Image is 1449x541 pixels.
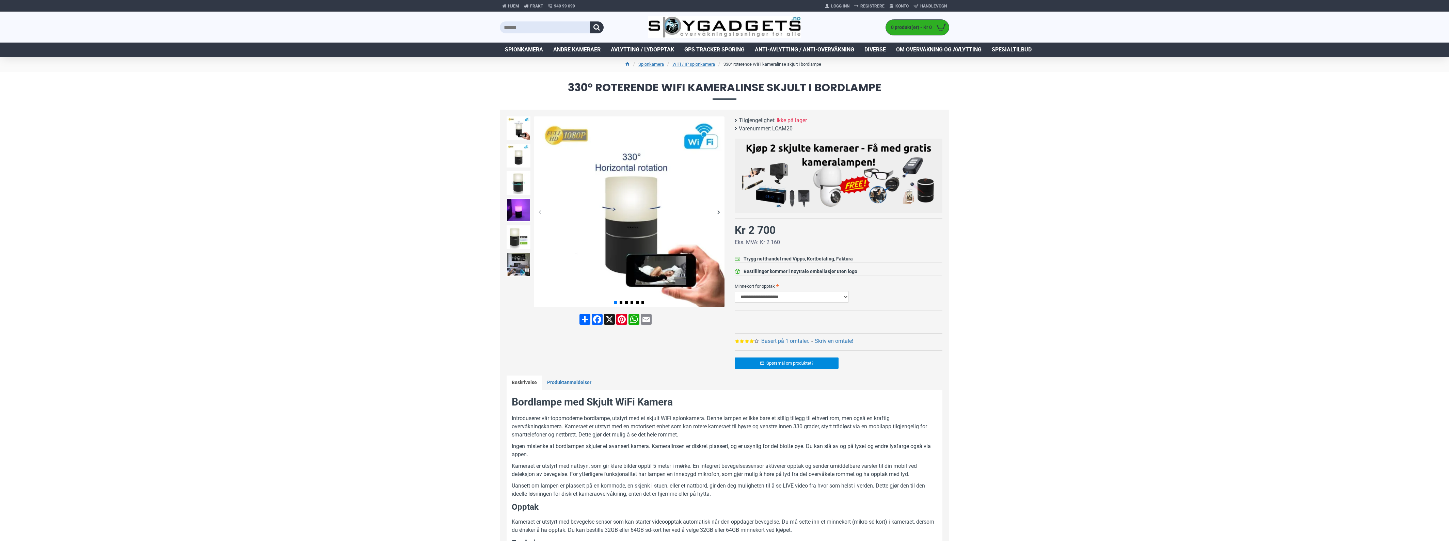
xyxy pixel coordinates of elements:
a: 0 produkt(er) - Kr 0 [886,20,949,35]
p: Kameraet er utstyrt med bevegelse sensor som kan starter videoopptak automatisk når den oppdager ... [512,518,937,534]
label: Minnekort for opptak [735,281,942,291]
img: 330° roterende WiFi kameralinse skjult i bordlampe - SpyGadgets.no [507,225,530,249]
a: Andre kameraer [548,43,606,57]
span: Ikke på lager [777,116,807,125]
a: Produktanmeldelser [542,376,596,390]
img: 330° roterende WiFi kameralinse skjult i bordlampe - SpyGadgets.no [507,171,530,195]
a: Om overvåkning og avlytting [891,43,987,57]
img: 330° roterende WiFi kameralinse skjult i bordlampe - SpyGadgets.no [507,144,530,168]
span: Go to slide 2 [620,301,622,304]
a: GPS Tracker Sporing [679,43,750,57]
h3: Opptak [512,502,937,513]
span: Go to slide 5 [636,301,639,304]
span: Spesialtilbud [992,46,1032,54]
p: Introduserer vår toppmoderne bordlampe, utstyrt med et skjult WiFi spionkamera. Denne lampen er i... [512,414,937,439]
a: Registrere [852,1,887,12]
span: Go to slide 1 [614,301,617,304]
span: Go to slide 3 [625,301,628,304]
a: WhatsApp [628,314,640,325]
a: Basert på 1 omtaler. [761,337,809,345]
b: - [811,338,813,344]
a: Spesialtilbud [987,43,1037,57]
span: Handlevogn [920,3,947,9]
a: Facebook [591,314,603,325]
a: WiFi / IP spionkamera [672,61,715,68]
a: Logg Inn [823,1,852,12]
b: Tilgjengelighet: [739,116,776,125]
span: Konto [895,3,909,9]
a: Share [579,314,591,325]
span: LCAM20 [772,125,793,133]
a: Handlevogn [911,1,949,12]
a: Diverse [859,43,891,57]
a: Spionkamera [638,61,664,68]
span: Diverse [864,46,886,54]
span: 0 produkt(er) - Kr 0 [886,24,934,31]
span: Logg Inn [831,3,849,9]
a: Anti-avlytting / Anti-overvåkning [750,43,859,57]
span: 330° roterende WiFi kameralinse skjult i bordlampe [500,82,949,99]
h2: Bordlampe med Skjult WiFi Kamera [512,395,937,409]
img: 330° roterende WiFi kameralinse skjult i bordlampe - SpyGadgets.no [507,116,530,140]
div: Kr 2 700 [735,222,776,238]
span: 940 99 099 [554,3,575,9]
span: Go to slide 4 [631,301,633,304]
span: GPS Tracker Sporing [684,46,745,54]
div: Previous slide [534,206,546,218]
span: Om overvåkning og avlytting [896,46,982,54]
img: 330° roterende WiFi kameralinse skjult i bordlampe - SpyGadgets.no [507,253,530,276]
b: Varenummer: [739,125,771,133]
span: Anti-avlytting / Anti-overvåkning [755,46,854,54]
img: 330° roterende WiFi kameralinse skjult i bordlampe - SpyGadgets.no [534,116,724,307]
span: Go to slide 6 [641,301,644,304]
div: Next slide [713,206,724,218]
p: Kameraet er utstyrt med nattsyn, som gir klare bilder opptil 5 meter i mørke. En integrert bevege... [512,462,937,478]
a: Spionkamera [500,43,548,57]
span: Hjem [508,3,519,9]
span: Frakt [530,3,543,9]
a: Avlytting / Lydopptak [606,43,679,57]
span: Registrere [860,3,885,9]
img: SpyGadgets.no [648,16,801,38]
p: Ingen mistenke at bordlampen skjuler et avansert kamera. Kameralinsen er diskret plassert, og er ... [512,442,937,459]
div: Bestillinger kommer i nøytrale emballasjer uten logo [744,268,857,275]
div: Trygg netthandel med Vipps, Kortbetaling, Faktura [744,255,853,262]
img: Kjøp 2 skjulte kameraer – Få med gratis kameralampe! [740,142,937,207]
span: Andre kameraer [553,46,601,54]
a: Beskrivelse [507,376,542,390]
a: Konto [887,1,911,12]
img: 330° roterende WiFi kameralinse skjult i bordlampe - SpyGadgets.no [507,198,530,222]
a: Skriv en omtale! [815,337,853,345]
a: Email [640,314,652,325]
a: X [603,314,616,325]
span: Spionkamera [505,46,543,54]
a: Pinterest [616,314,628,325]
span: Avlytting / Lydopptak [611,46,674,54]
p: Uansett om lampen er plassert på en kommode, en skjenk i stuen, eller et nattbord, gir den deg mu... [512,482,937,498]
a: Spørsmål om produktet? [735,357,839,369]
